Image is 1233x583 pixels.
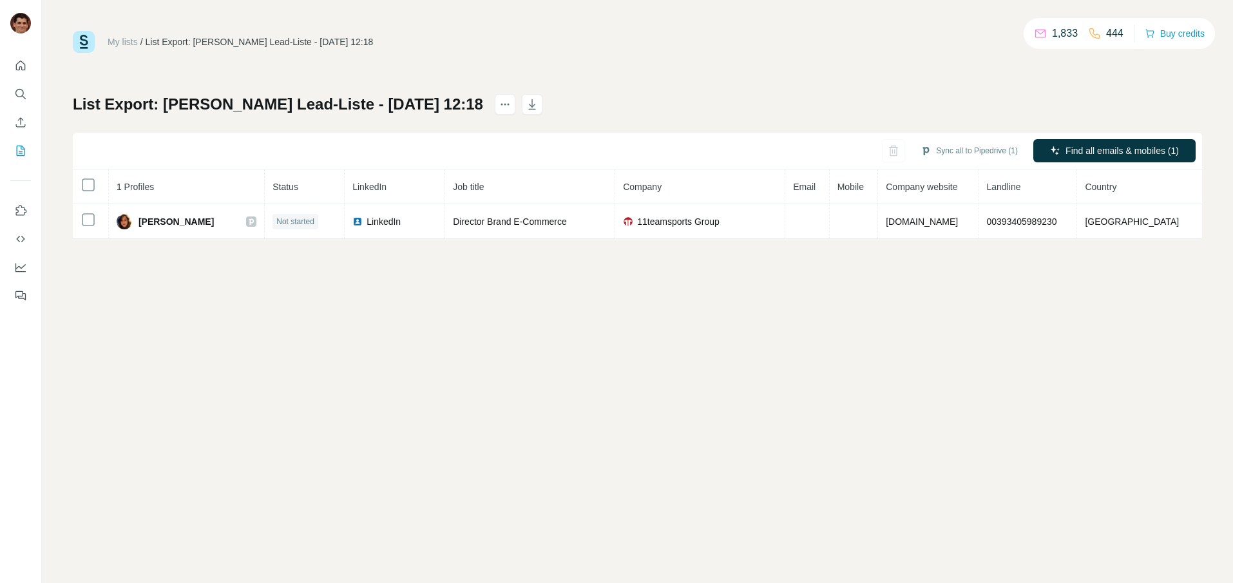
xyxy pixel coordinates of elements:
[453,216,567,227] span: Director Brand E-Commerce
[10,111,31,134] button: Enrich CSV
[10,284,31,307] button: Feedback
[1085,182,1116,192] span: Country
[1066,144,1179,157] span: Find all emails & mobiles (1)
[623,216,633,227] img: company-logo
[367,215,401,228] span: LinkedIn
[453,182,484,192] span: Job title
[108,37,138,47] a: My lists
[1085,216,1179,227] span: [GEOGRAPHIC_DATA]
[10,227,31,251] button: Use Surfe API
[1106,26,1123,41] p: 444
[1033,139,1196,162] button: Find all emails & mobiles (1)
[837,182,864,192] span: Mobile
[352,182,387,192] span: LinkedIn
[276,216,314,227] span: Not started
[140,35,143,48] li: /
[886,216,958,227] span: [DOMAIN_NAME]
[623,182,662,192] span: Company
[117,214,132,229] img: Avatar
[10,13,31,33] img: Avatar
[73,94,483,115] h1: List Export: [PERSON_NAME] Lead-Liste - [DATE] 12:18
[272,182,298,192] span: Status
[10,139,31,162] button: My lists
[146,35,374,48] div: List Export: [PERSON_NAME] Lead-Liste - [DATE] 12:18
[637,215,720,228] span: 11teamsports Group
[793,182,816,192] span: Email
[987,182,1021,192] span: Landline
[139,215,214,228] span: [PERSON_NAME]
[987,216,1057,227] span: 00393405989230
[10,256,31,279] button: Dashboard
[912,141,1027,160] button: Sync all to Pipedrive (1)
[886,182,957,192] span: Company website
[117,182,154,192] span: 1 Profiles
[10,82,31,106] button: Search
[1052,26,1078,41] p: 1,833
[10,54,31,77] button: Quick start
[10,199,31,222] button: Use Surfe on LinkedIn
[495,94,515,115] button: actions
[352,216,363,227] img: LinkedIn logo
[1145,24,1205,43] button: Buy credits
[73,31,95,53] img: Surfe Logo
